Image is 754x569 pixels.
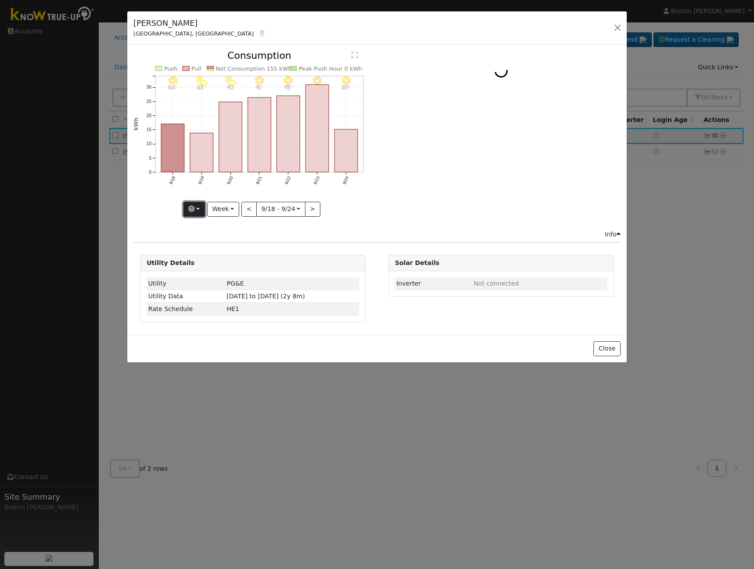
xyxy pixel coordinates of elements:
text: 9/23 [313,175,321,186]
span: ID: 16153902, authorized: 02/07/25 [227,280,244,287]
td: Utility Data [147,290,225,303]
rect: onclick="" [306,85,329,172]
button: 9/18 - 9/24 [256,202,305,217]
text: 10 [147,142,152,147]
text: 9/18 [168,175,176,186]
h5: [PERSON_NAME] [133,18,266,29]
text: Push [164,65,178,72]
text: kWh [133,118,139,131]
text: 15 [147,128,152,132]
button: < [241,202,257,217]
text: 30 [147,85,152,90]
button: Week [207,202,239,217]
p: 90° [223,85,238,90]
a: Map [258,30,266,37]
rect: onclick="" [248,98,271,172]
i: 9/21 - Clear [255,76,264,85]
rect: onclick="" [190,133,213,172]
rect: onclick="" [161,124,184,172]
text: Consumption [227,50,291,61]
text: 20 [147,113,152,118]
span: ID: null, authorized: None [474,280,519,287]
text: 9/19 [197,175,205,186]
span: T [227,305,239,312]
text: 25 [147,99,152,104]
text: Net Consumption 155 kWh [216,65,292,72]
button: Close [593,341,620,356]
text: 9/22 [284,175,292,186]
i: 9/23 - Clear [313,76,322,85]
strong: Utility Details [147,259,194,266]
p: 91° [252,85,267,90]
p: 93° [281,85,296,90]
rect: onclick="" [335,129,358,172]
span: [GEOGRAPHIC_DATA], [GEOGRAPHIC_DATA] [133,30,254,37]
td: Inverter [395,277,472,290]
span: [DATE] to [DATE] (2y 8m) [227,293,305,300]
td: Utility [147,277,225,290]
i: 9/20 - PartlyCloudy [225,76,236,85]
text: 0 [149,170,152,175]
rect: onclick="" [277,96,300,172]
text: Pull [191,65,201,72]
text: 5 [149,156,152,161]
button: > [305,202,320,217]
p: 83° [194,85,209,90]
strong: Solar Details [395,259,439,266]
text:  [352,51,358,58]
i: 9/18 - Clear [169,76,177,85]
text: Peak Push Hour 0 kWh [299,65,363,72]
i: 9/22 - Clear [284,76,293,85]
i: 9/19 - PartlyCloudy [196,76,207,85]
rect: onclick="" [219,102,242,172]
td: Rate Schedule [147,303,225,315]
p: 86° [165,85,180,90]
text: 9/21 [255,175,263,186]
text: 9/24 [342,175,350,186]
i: 9/24 - Clear [342,76,351,85]
p: 89° [338,85,354,90]
text: 9/20 [226,175,234,186]
div: Info [605,230,621,239]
